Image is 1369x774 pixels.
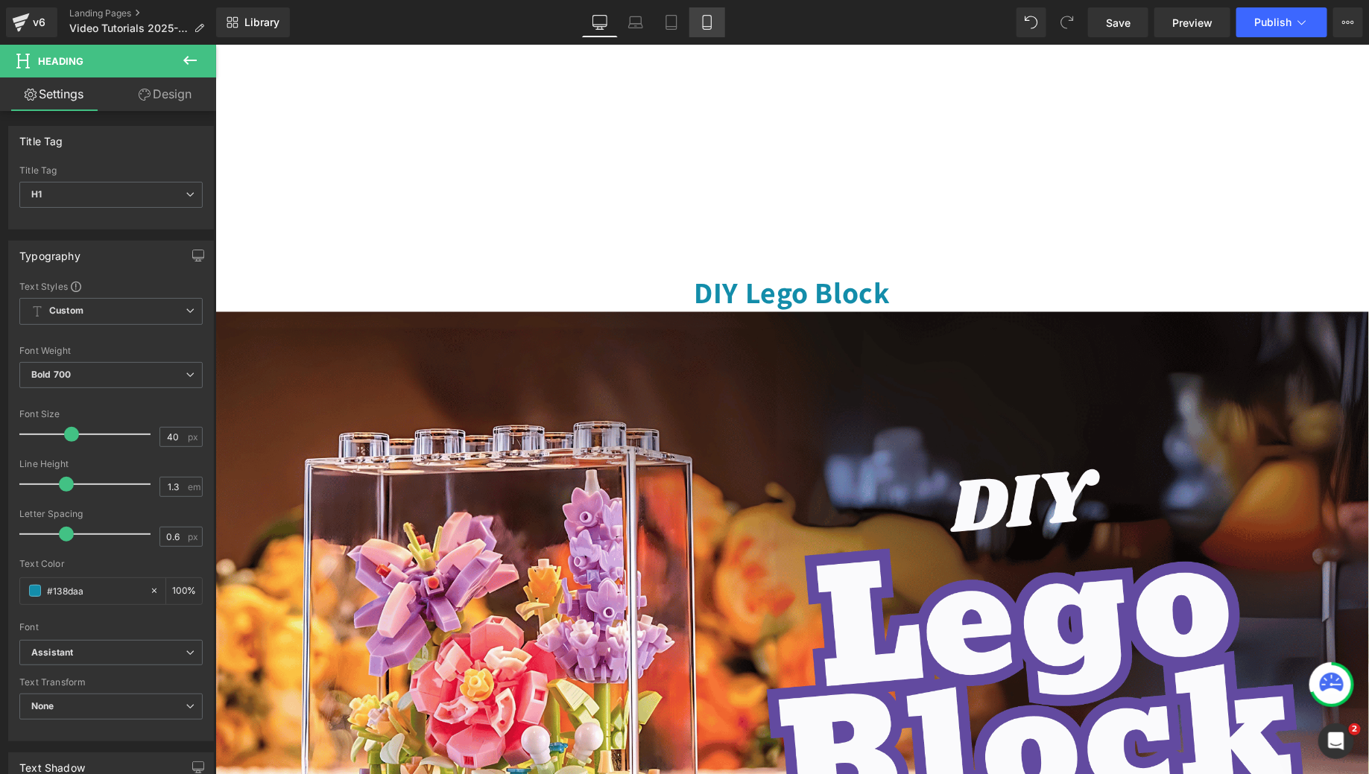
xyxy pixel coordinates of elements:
a: Desktop [582,7,618,37]
div: Text Color [19,559,203,569]
div: Text Styles [19,280,203,292]
iframe: Intercom live chat [1318,723,1354,759]
span: px [188,532,200,542]
div: Title Tag [19,165,203,176]
a: Mobile [689,7,725,37]
div: Title Tag [19,127,63,147]
a: Preview [1154,7,1230,37]
span: em [188,482,200,492]
button: Undo [1017,7,1046,37]
span: Preview [1172,15,1213,31]
a: Landing Pages [69,7,216,19]
span: Video Tutorials 2025-08 [69,22,188,34]
div: Font [19,622,203,632]
div: % [166,578,202,604]
span: Heading [38,55,83,67]
span: 2 [1349,723,1361,735]
a: Laptop [618,7,654,37]
div: Font Weight [19,346,203,356]
a: Design [111,77,219,111]
a: v6 [6,7,57,37]
input: Color [47,583,142,599]
a: New Library [216,7,290,37]
div: Text Shadow [19,753,85,774]
button: More [1333,7,1363,37]
span: Save [1106,15,1131,31]
b: H1 [31,188,42,200]
div: Line Height [19,459,203,469]
a: Tablet [654,7,689,37]
button: Publish [1236,7,1327,37]
div: Font Size [19,409,203,419]
b: Bold 700 [31,369,71,380]
b: Custom [49,305,83,317]
span: Library [244,16,279,29]
span: Publish [1254,16,1291,28]
div: Text Transform [19,677,203,688]
i: Assistant [31,647,73,659]
b: None [31,700,54,711]
div: Letter Spacing [19,509,203,519]
div: Typography [19,241,80,262]
div: v6 [30,13,48,32]
button: Redo [1052,7,1082,37]
span: px [188,432,200,442]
